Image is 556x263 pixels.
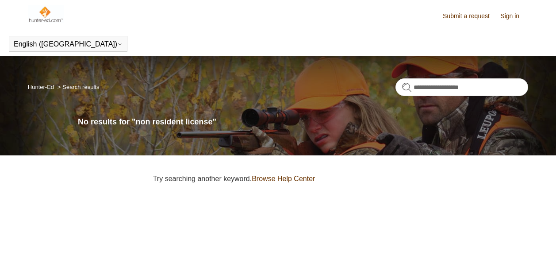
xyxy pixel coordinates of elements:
li: Search results [56,84,100,90]
a: Sign in [500,12,528,21]
input: Search [395,78,528,96]
img: Hunter-Ed Help Center home page [28,5,64,23]
li: Hunter-Ed [28,84,56,90]
button: English ([GEOGRAPHIC_DATA]) [14,40,123,48]
h1: No results for "non resident license" [78,116,528,128]
a: Submit a request [443,12,498,21]
p: Try searching another keyword. [153,174,528,184]
a: Browse Help Center [252,175,315,182]
a: Hunter-Ed [28,84,54,90]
